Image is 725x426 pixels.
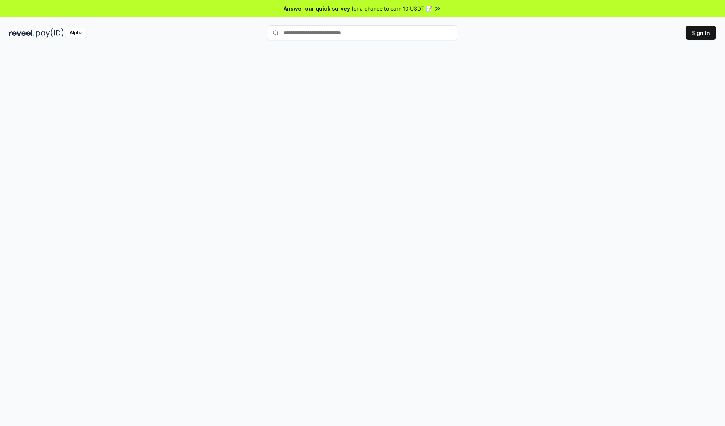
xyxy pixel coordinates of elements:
button: Sign In [686,26,716,40]
div: Alpha [65,28,86,38]
img: pay_id [36,28,64,38]
img: reveel_dark [9,28,34,38]
span: for a chance to earn 10 USDT 📝 [352,5,432,12]
span: Answer our quick survey [284,5,350,12]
